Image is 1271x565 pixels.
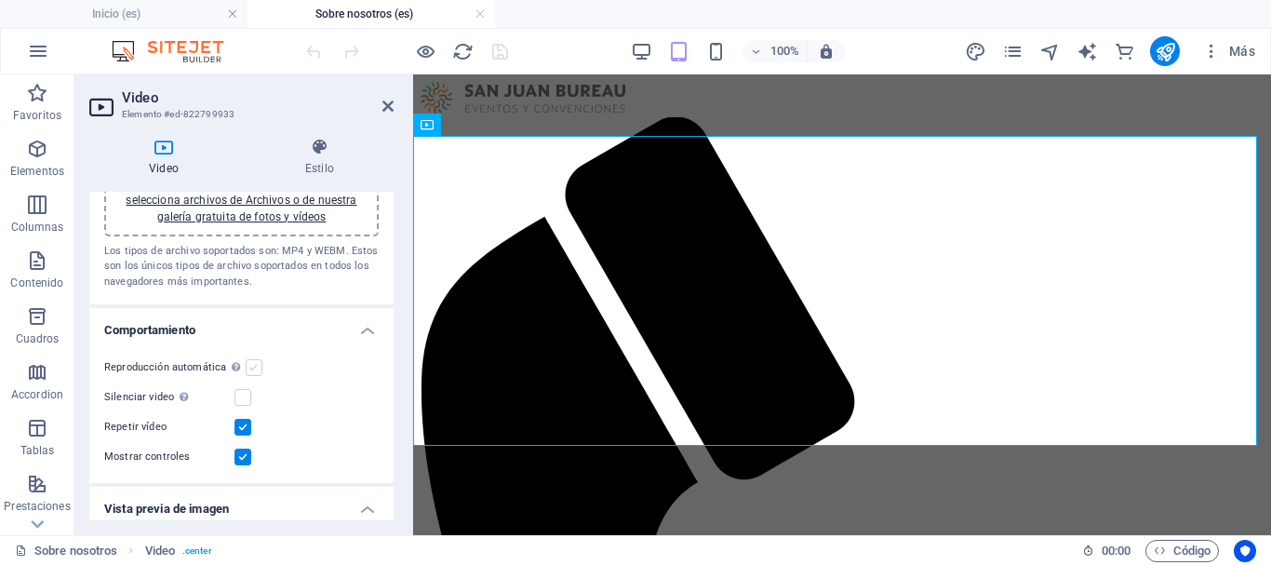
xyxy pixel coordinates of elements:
i: Comercio [1114,41,1135,62]
h4: Vista previa de imagen [89,487,394,520]
h4: Comportamiento [89,308,394,342]
span: : [1115,544,1117,558]
a: selecciona archivos de Archivos o de nuestra galería gratuita de fotos y vídeos [126,194,356,223]
h4: Video [89,138,246,177]
p: Columnas [11,220,64,235]
h6: Tiempo de la sesión [1082,540,1131,562]
span: Más [1202,42,1255,61]
i: Páginas (Ctrl+Alt+S) [1002,41,1023,62]
p: Favoritos [13,108,61,123]
p: Accordion [11,387,63,402]
button: Código [1145,540,1219,562]
button: Usercentrics [1234,540,1256,562]
button: pages [1001,40,1023,62]
button: design [964,40,986,62]
nav: breadcrumb [145,540,212,562]
label: Reproducción automática [104,356,246,379]
button: reload [451,40,474,62]
span: Arrastra archivos aquí, haz clic para escoger archivos o [126,160,356,223]
h3: Elemento #ed-822799933 [122,106,356,123]
h4: Sobre nosotros (es) [248,4,495,24]
button: text_generator [1076,40,1098,62]
button: Más [1195,36,1263,66]
p: Prestaciones [4,499,70,514]
span: Código [1154,540,1211,562]
h4: Estilo [246,138,394,177]
button: navigator [1038,40,1061,62]
h6: 100% [769,40,799,62]
i: Publicar [1155,41,1176,62]
div: Los tipos de archivo soportados son: MP4 y WEBM. Estos son los únicos tipos de archivo soportados... [104,244,379,290]
i: Al redimensionar, ajustar el nivel de zoom automáticamente para ajustarse al dispositivo elegido. [818,43,835,60]
button: 100% [742,40,808,62]
label: Silenciar video [104,386,234,409]
img: Editor Logo [107,40,247,62]
span: 00 00 [1102,540,1131,562]
a: Haz clic para cancelar la selección y doble clic para abrir páginas [15,540,117,562]
span: . center [182,540,212,562]
i: Volver a cargar página [452,41,474,62]
label: Mostrar controles [104,446,234,468]
i: AI Writer [1077,41,1098,62]
p: Contenido [10,276,63,290]
p: Tablas [20,443,55,458]
h2: Video [122,89,394,106]
button: publish [1150,36,1180,66]
p: Elementos [10,164,64,179]
i: Diseño (Ctrl+Alt+Y) [965,41,986,62]
button: commerce [1113,40,1135,62]
span: Haz clic para seleccionar y doble clic para editar [145,540,175,562]
label: Repetir vídeo [104,416,234,438]
p: Cuadros [16,331,60,346]
i: Navegador [1039,41,1061,62]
